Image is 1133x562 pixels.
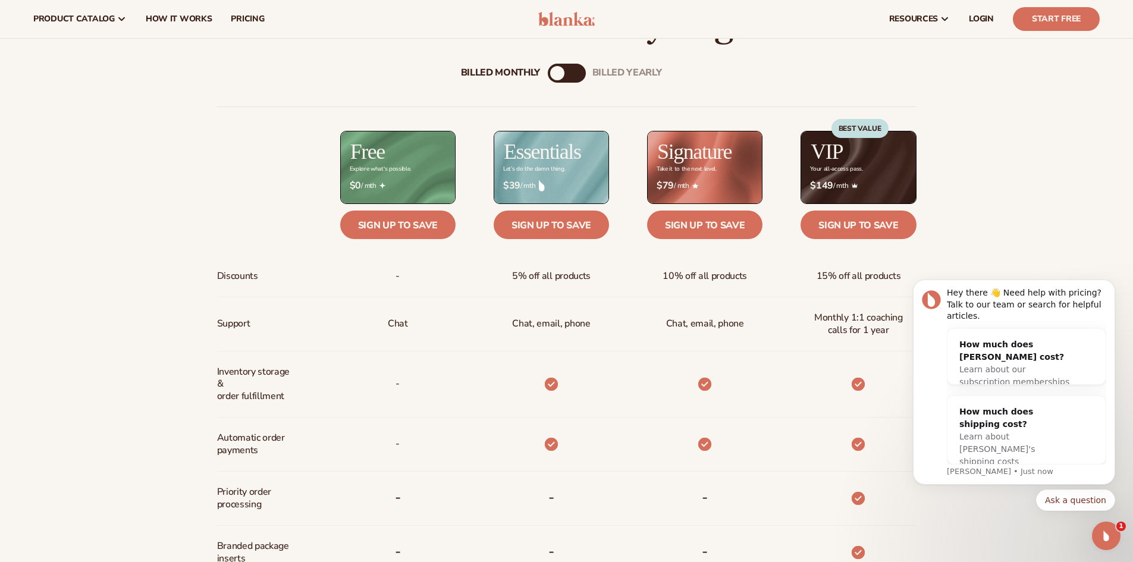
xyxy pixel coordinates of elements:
img: Star_6.png [692,183,698,189]
div: Explore what's possible. [350,166,411,172]
iframe: Intercom live chat [1092,522,1121,550]
span: How It Works [146,14,212,24]
img: drop.png [539,180,545,191]
span: 1 [1116,522,1126,531]
strong: $79 [657,180,674,191]
div: BEST VALUE [831,119,889,138]
span: 15% off all products [817,265,901,287]
span: - [396,373,400,395]
p: Chat [388,313,408,335]
span: Priority order processing [217,481,296,516]
img: VIP_BG_199964bd-3653-43bc-8a67-789d2d7717b9.jpg [801,131,915,203]
span: Support [217,313,250,335]
span: / mth [503,180,600,191]
b: - [548,488,554,507]
span: Monthly 1:1 coaching calls for 1 year [810,307,906,341]
span: LOGIN [969,14,994,24]
a: Sign up to save [494,211,609,239]
span: resources [889,14,938,24]
a: Start Free [1013,7,1100,31]
span: 10% off all products [663,265,747,287]
a: Sign up to save [801,211,916,239]
div: billed Yearly [592,67,662,79]
span: / mth [657,180,753,191]
b: - [702,488,708,507]
img: Free_Icon_bb6e7c7e-73f8-44bd-8ed0-223ea0fc522e.png [379,183,385,189]
span: Automatic order payments [217,427,296,461]
strong: $0 [350,180,361,191]
iframe: Intercom notifications message [895,252,1133,530]
p: Chat, email, phone [512,313,590,335]
b: - [548,542,554,561]
img: Essentials_BG_9050f826-5aa9-47d9-a362-757b82c62641.jpg [494,131,608,203]
span: Inventory storage & order fulfillment [217,361,296,407]
b: - [395,488,401,507]
a: Sign up to save [647,211,762,239]
strong: $39 [503,180,520,191]
h2: VIP [811,141,843,162]
span: Discounts [217,265,258,287]
h2: Solutions for every stage [33,5,1100,45]
div: Take it to the next level. [657,166,717,172]
span: - [396,265,400,287]
b: - [702,542,708,561]
h2: Signature [657,141,732,162]
h2: Essentials [504,141,581,162]
b: - [395,542,401,561]
div: Your all-access pass. [810,166,862,172]
span: product catalog [33,14,115,24]
img: logo [538,12,595,26]
img: free_bg.png [341,131,455,203]
span: - [396,433,400,455]
div: Billed Monthly [461,67,541,79]
div: Let’s do the damn thing. [503,166,565,172]
a: Sign up to save [340,211,456,239]
span: pricing [231,14,264,24]
span: Chat, email, phone [666,313,744,335]
span: / mth [350,180,446,191]
strong: $149 [810,180,833,191]
img: Signature_BG_eeb718c8-65ac-49e3-a4e5-327c6aa73146.jpg [648,131,762,203]
span: / mth [810,180,906,191]
span: 5% off all products [512,265,591,287]
h2: Free [350,141,385,162]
